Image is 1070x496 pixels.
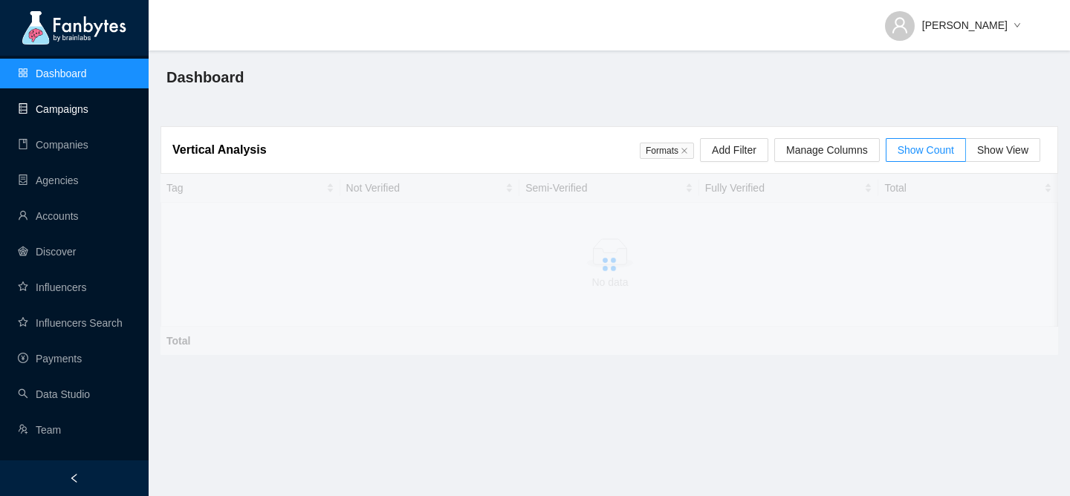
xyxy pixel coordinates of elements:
a: usergroup-addTeam [18,424,61,436]
a: starInfluencers [18,281,86,293]
span: down [1014,22,1021,30]
button: Manage Columns [774,138,880,162]
span: Formats [640,143,694,159]
button: [PERSON_NAME]down [873,7,1033,31]
a: databaseCampaigns [18,103,88,115]
a: pay-circlePayments [18,353,82,365]
span: user [891,16,909,34]
span: Show View [977,144,1028,156]
span: Manage Columns [786,142,868,158]
span: Dashboard [166,65,244,89]
a: radar-chartDiscover [18,246,76,258]
span: Add Filter [712,142,756,158]
span: Show Count [898,144,954,156]
a: containerAgencies [18,174,79,186]
button: Add Filter [700,138,768,162]
article: Vertical Analysis [172,140,267,159]
a: bookCompanies [18,139,88,151]
a: appstoreDashboard [18,68,87,79]
span: left [69,473,80,483]
a: userAccounts [18,210,79,222]
span: close [681,147,688,154]
a: searchData Studio [18,388,90,400]
span: [PERSON_NAME] [922,17,1008,33]
a: starInfluencers Search [18,317,123,329]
